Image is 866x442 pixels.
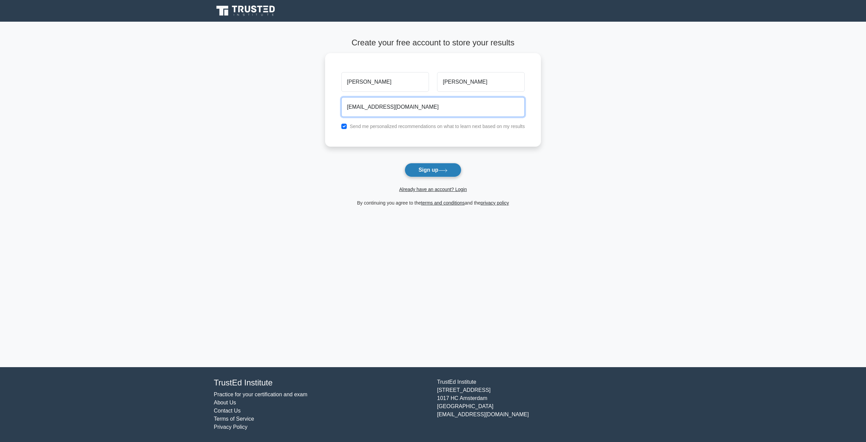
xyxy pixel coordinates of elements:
[214,416,254,422] a: Terms of Service
[214,400,236,405] a: About Us
[421,200,465,206] a: terms and conditions
[214,408,241,414] a: Contact Us
[341,72,429,92] input: First name
[341,97,525,117] input: Email
[214,392,307,397] a: Practice for your certification and exam
[214,424,248,430] a: Privacy Policy
[405,163,461,177] button: Sign up
[433,378,656,431] div: TrustEd Institute [STREET_ADDRESS] 1017 HC Amsterdam [GEOGRAPHIC_DATA] [EMAIL_ADDRESS][DOMAIN_NAME]
[399,187,467,192] a: Already have an account? Login
[321,199,545,207] div: By continuing you agree to the and the
[214,378,429,388] h4: TrustEd Institute
[325,38,541,48] h4: Create your free account to store your results
[437,72,525,92] input: Last name
[481,200,509,206] a: privacy policy
[350,124,525,129] label: Send me personalized recommendations on what to learn next based on my results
